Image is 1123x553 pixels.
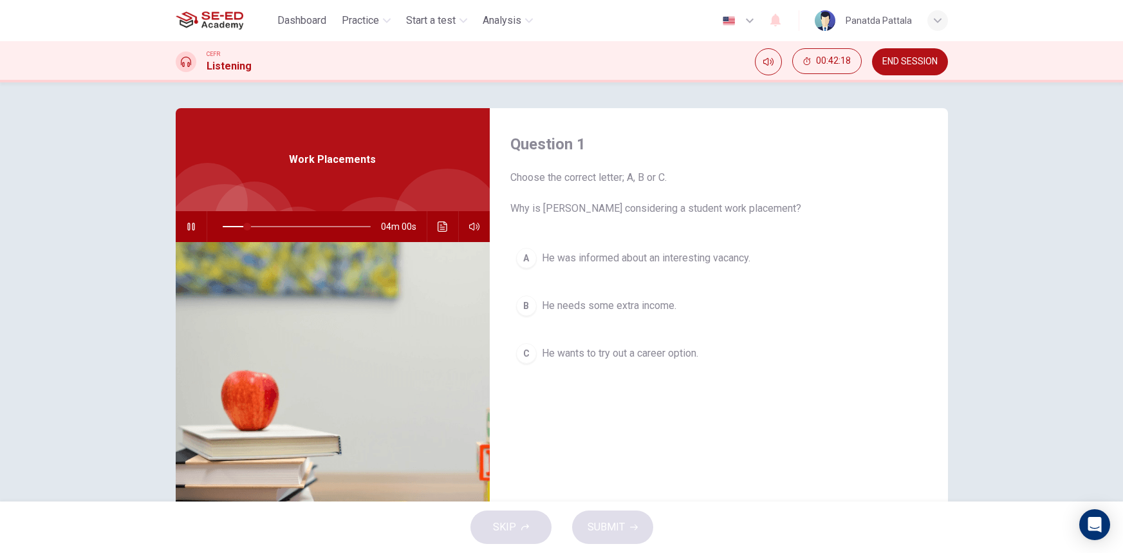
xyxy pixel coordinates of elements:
div: B [516,295,537,316]
span: Practice [342,13,379,28]
button: Practice [337,9,396,32]
h4: Question 1 [510,134,927,155]
span: Start a test [406,13,456,28]
a: SE-ED Academy logo [176,8,273,33]
div: Panatda Pattala [846,13,912,28]
div: Open Intercom Messenger [1079,509,1110,540]
div: C [516,343,537,364]
span: Dashboard [277,13,326,28]
button: 00:42:18 [792,48,862,74]
img: Profile picture [815,10,835,31]
button: AHe was informed about an interesting vacancy. [510,242,927,274]
button: Click to see the audio transcription [432,211,453,242]
span: 04m 00s [381,211,427,242]
div: A [516,248,537,268]
img: en [721,16,737,26]
img: SE-ED Academy logo [176,8,243,33]
span: 00:42:18 [816,56,851,66]
span: CEFR [207,50,220,59]
button: CHe wants to try out a career option. [510,337,927,370]
button: BHe needs some extra income. [510,290,927,322]
h1: Listening [207,59,252,74]
button: Dashboard [272,9,331,32]
span: He was informed about an interesting vacancy. [542,250,750,266]
button: Start a test [401,9,472,32]
span: He wants to try out a career option. [542,346,698,361]
span: Analysis [483,13,521,28]
span: Choose the correct letter; A, B or C. Why is [PERSON_NAME] considering a student work placement? [510,170,927,216]
button: Analysis [478,9,538,32]
span: END SESSION [882,57,938,67]
button: END SESSION [872,48,948,75]
span: He needs some extra income. [542,298,676,314]
div: Hide [792,48,862,75]
div: Mute [755,48,782,75]
span: Work Placements [289,152,376,167]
